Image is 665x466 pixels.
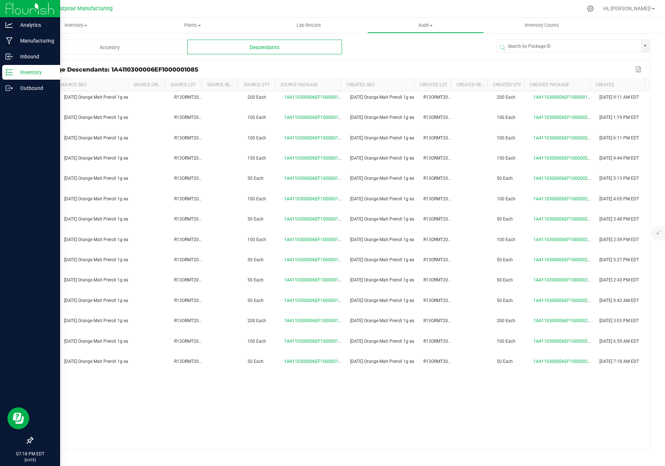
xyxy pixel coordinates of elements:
span: 50 Each [497,277,513,283]
iframe: Resource center [7,407,29,429]
span: [DATE] Orange Malt Preroll 1g ea [350,298,414,303]
div: Ancestry [32,40,187,54]
span: [DATE] 1:19 PM EDT [599,115,639,120]
span: R13ORMT20241212 [423,216,463,222]
span: 1A4110300006EF1000001620 [284,257,346,262]
span: 100 Each [497,135,515,141]
span: R13ORMT20241212 [423,176,463,181]
span: Inventory Counts [515,22,569,29]
inline-svg: Outbound [5,84,13,92]
span: R13ORMT20241212 [423,115,463,120]
th: Source Ref Field [201,79,238,91]
span: 1A4110300006EF1000002873 [533,339,595,344]
span: 1A4110300006EF1000002087 [533,135,595,141]
span: [DATE] Orange Malt Preroll 1g ea [64,135,128,141]
span: R13ORMT20241212 [174,277,214,283]
span: R13ORMT20241212 [423,339,463,344]
th: Created Ref Field [451,79,487,91]
th: Source SKU [55,79,128,91]
span: 50 Each [247,176,264,181]
span: [DATE] 4:44 PM EDT [599,156,639,161]
span: Inventory [18,22,134,29]
span: R13ORMT20241212 [174,176,214,181]
span: R13ORMT20241212 [174,318,214,323]
span: R13ORMT20241212 [174,196,214,201]
span: 1A4110300006EF1000002210 [533,156,595,161]
span: 100 Each [497,237,515,242]
th: Created Package [524,79,590,91]
div: Package Descendants: 1A4110300006EF1000001085 [38,66,633,73]
th: Created [590,79,645,91]
span: Greater Purpose Manufacturing [37,6,113,12]
span: R13ORMT20241212 [423,95,463,100]
span: 50 Each [247,277,264,283]
a: Plants [134,18,251,33]
span: [DATE] 9:42 AM EDT [599,298,639,303]
span: [DATE] Orange Malt Preroll 1g ea [350,216,414,222]
span: 150 Each [247,156,266,161]
inline-svg: Manufacturing [5,37,13,44]
span: 50 Each [497,359,513,364]
span: Audit [368,22,484,29]
span: Lab Results [287,22,331,29]
span: [DATE] Orange Malt Preroll 1g ea [64,156,128,161]
span: [DATE] Orange Malt Preroll 1g ea [350,156,414,161]
p: Inbound [13,52,57,61]
span: 1A4110300006EF1000001620 [284,196,346,201]
span: R13ORMT20241212 [174,359,214,364]
span: [DATE] Orange Malt Preroll 1g ea [64,298,128,303]
span: 1A4110300006EF1000002376 [533,196,595,201]
p: Analytics [13,21,57,29]
span: R13ORMT20241212 [174,135,214,141]
span: R13ORMT20241212 [174,257,214,262]
span: 100 Each [247,196,266,201]
span: 100 Each [497,115,515,120]
span: R13ORMT20241212 [174,216,214,222]
th: Source Origin Harvests [128,79,165,91]
span: R13ORMT20241212 [423,359,463,364]
span: [DATE] Orange Malt Preroll 1g ea [64,237,128,242]
span: 1A4110300006EF1000002697 [533,277,595,283]
span: [DATE] Orange Malt Preroll 1g ea [350,196,414,201]
span: 1A4110300006EF1000002725 [533,298,595,303]
span: 1A4110300006EF1000001620 [284,156,346,161]
span: [DATE] Orange Malt Preroll 1g ea [350,95,414,100]
a: Audit [367,18,484,33]
span: 100 Each [247,237,266,242]
p: Manufacturing [13,36,57,45]
span: [DATE] 4:05 PM EDT [599,196,639,201]
span: 1A4110300006EF1000001620 [284,237,346,242]
span: R13ORMT20241212 [423,237,463,242]
span: [DATE] Orange Malt Preroll 1g ea [350,115,414,120]
span: [DATE] 9:11 AM EDT [599,95,639,100]
span: 1A4110300006EF1000002239 [533,176,595,181]
span: [DATE] Orange Malt Preroll 1g ea [350,277,414,283]
p: Inventory [13,68,57,77]
th: Created Qty [487,79,524,91]
span: R13ORMT20241212 [423,135,463,141]
span: [DATE] Orange Malt Preroll 1g ea [350,257,414,262]
span: [DATE] 2:59 PM EDT [599,237,639,242]
span: [DATE] 3:48 PM EDT [599,216,639,222]
span: [DATE] Orange Malt Preroll 1g ea [64,196,128,201]
p: [DATE] [3,457,57,463]
span: 1A4110300006EF1000002887 [533,359,595,364]
span: 100 Each [247,135,266,141]
th: Source Lot [165,79,201,91]
span: R13ORMT20241212 [174,95,214,100]
span: 200 Each [497,95,515,100]
span: Plants [135,22,250,29]
span: 1A4110300006EF1000001620 [284,115,346,120]
span: R13ORMT20241212 [174,298,214,303]
span: 50 Each [497,176,513,181]
span: R13ORMT20241212 [423,196,463,201]
span: 1A4110300006EF1000001620 [284,95,346,100]
span: R13ORMT20241212 [423,277,463,283]
span: 1A4110300006EF1000002841 [533,318,595,323]
div: Manage settings [586,5,595,12]
span: Hi, [PERSON_NAME]! [603,6,651,11]
span: 50 Each [497,298,513,303]
span: [DATE] 5:27 PM EDT [599,257,639,262]
input: Search by Package ID [497,40,641,53]
inline-svg: Inventory [5,69,13,76]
